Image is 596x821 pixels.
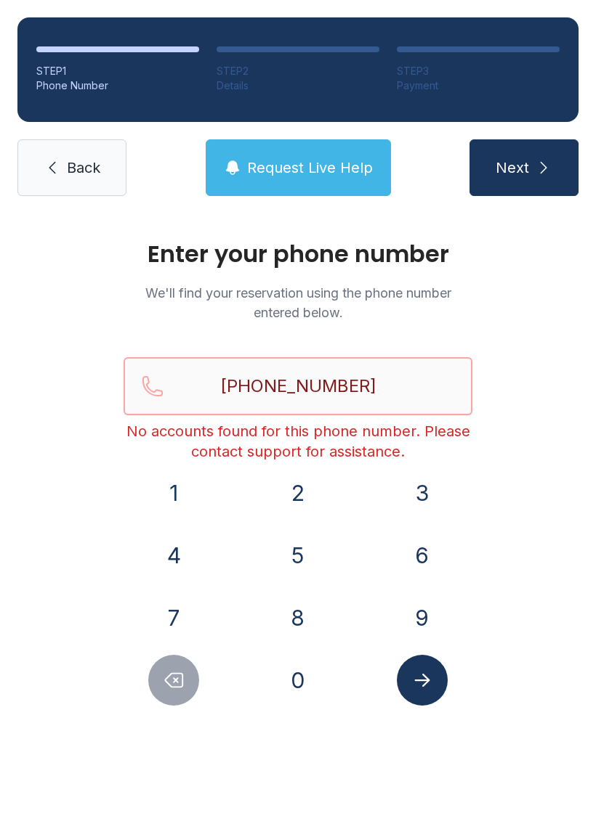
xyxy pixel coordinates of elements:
span: Request Live Help [247,158,373,178]
button: 8 [273,592,323,643]
div: No accounts found for this phone number. Please contact support for assistance. [124,421,472,462]
div: Details [217,78,379,93]
button: 6 [397,530,448,581]
button: 0 [273,655,323,706]
p: We'll find your reservation using the phone number entered below. [124,283,472,322]
button: 3 [397,467,448,518]
span: Back [67,158,100,178]
div: STEP 1 [36,64,199,78]
button: Delete number [148,655,199,706]
button: Submit lookup form [397,655,448,706]
h1: Enter your phone number [124,242,472,266]
div: STEP 3 [397,64,560,78]
button: 1 [148,467,199,518]
button: 4 [148,530,199,581]
div: Payment [397,78,560,93]
button: 7 [148,592,199,643]
input: Reservation phone number [124,357,472,415]
button: 2 [273,467,323,518]
div: STEP 2 [217,64,379,78]
button: 5 [273,530,323,581]
button: 9 [397,592,448,643]
span: Next [496,158,529,178]
div: Phone Number [36,78,199,93]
